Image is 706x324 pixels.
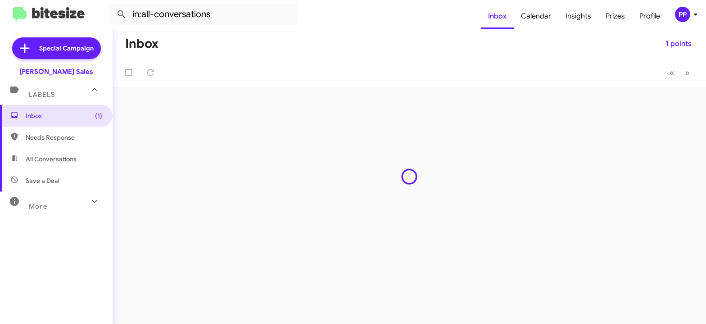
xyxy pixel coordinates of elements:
span: All Conversations [26,155,77,164]
span: Special Campaign [39,44,94,53]
span: Inbox [26,111,102,120]
span: » [685,67,690,78]
a: Insights [558,3,598,29]
span: 1 points [665,36,692,52]
button: Next [679,64,695,82]
span: More [29,202,47,210]
div: [PERSON_NAME] Sales [19,67,93,76]
input: Search [109,4,298,25]
nav: Page navigation example [665,64,695,82]
span: Needs Response [26,133,102,142]
span: Save a Deal [26,176,59,185]
a: Profile [632,3,667,29]
span: (1) [95,111,102,120]
a: Prizes [598,3,632,29]
button: Previous [664,64,680,82]
button: 1 points [658,36,699,52]
h1: Inbox [125,37,158,51]
div: PP [675,7,690,22]
a: Special Campaign [12,37,101,59]
span: Labels [29,91,55,99]
button: PP [667,7,696,22]
span: « [670,67,674,78]
a: Inbox [481,3,514,29]
a: Calendar [514,3,558,29]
